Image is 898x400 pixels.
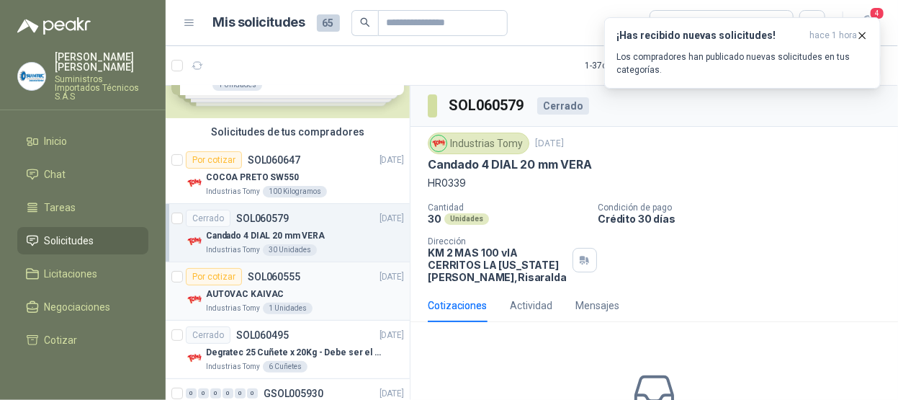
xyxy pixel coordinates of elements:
p: SOL060579 [236,213,289,223]
p: Candado 4 DIAL 20 mm VERA [428,157,592,172]
h3: ¡Has recibido nuevas solicitudes! [616,30,804,42]
div: 0 [235,388,246,399]
div: 30 Unidades [263,244,317,256]
img: Company Logo [186,350,203,367]
div: Por cotizar [186,151,242,169]
p: 30 [428,213,441,225]
a: Chat [17,161,148,188]
div: Actividad [510,298,552,314]
div: Cerrado [186,326,230,344]
img: Company Logo [186,174,203,192]
p: SOL060647 [248,155,300,165]
img: Company Logo [186,233,203,250]
span: 4 [869,6,885,20]
div: Cerrado [186,210,230,227]
a: Cotizar [17,326,148,354]
p: [DATE] [380,212,404,226]
span: Chat [45,166,66,182]
p: SOL060495 [236,330,289,340]
span: Licitaciones [45,266,98,282]
a: Tareas [17,194,148,221]
p: Crédito 30 días [598,213,892,225]
p: Candado 4 DIAL 20 mm VERA [206,229,325,243]
span: Inicio [45,133,68,149]
img: Logo peakr [17,17,91,35]
button: 4 [855,10,881,36]
div: 0 [223,388,233,399]
div: Por cotizar [186,268,242,285]
div: Industrias Tomy [428,133,529,154]
p: Suministros Importados Técnicos S.A.S [55,75,148,101]
button: ¡Has recibido nuevas solicitudes!hace 1 hora Los compradores han publicado nuevas solicitudes en ... [604,17,881,89]
a: Por cotizarSOL060555[DATE] Company LogoAUTOVAC KAIVACIndustrias Tomy1 Unidades [166,262,410,321]
a: Solicitudes [17,227,148,254]
a: Negociaciones [17,293,148,321]
img: Company Logo [18,63,45,90]
div: Todas [659,15,689,31]
p: COCOA PRETO SW550 [206,171,299,185]
p: Cantidad [428,203,586,213]
span: Tareas [45,200,76,215]
div: Solicitudes de tus compradores [166,118,410,146]
span: hace 1 hora [809,30,857,42]
p: Degratec 25 Cuñete x 20Kg - Debe ser el de Tecnas (por ahora homologado) - (Adjuntar ficha técnica) [206,346,385,360]
p: KM 2 MAS 100 vIA CERRITOS LA [US_STATE] [PERSON_NAME] , Risaralda [428,246,567,283]
h3: SOL060579 [449,94,526,117]
a: Inicio [17,128,148,155]
span: 65 [317,14,340,32]
p: AUTOVAC KAIVAC [206,288,284,301]
p: [DATE] [380,154,404,167]
div: 0 [198,388,209,399]
div: Cotizaciones [428,298,487,314]
img: Company Logo [186,291,203,308]
a: Licitaciones [17,260,148,288]
div: Mensajes [575,298,619,314]
p: Industrias Tomy [206,244,260,256]
p: Industrias Tomy [206,303,260,314]
p: [DATE] [535,137,564,151]
p: [DATE] [380,270,404,284]
p: [PERSON_NAME] [PERSON_NAME] [55,52,148,72]
a: CerradoSOL060495[DATE] Company LogoDegratec 25 Cuñete x 20Kg - Debe ser el de Tecnas (por ahora h... [166,321,410,379]
p: Condición de pago [598,203,892,213]
div: Cerrado [537,97,589,115]
span: Solicitudes [45,233,94,249]
a: CerradoSOL060579[DATE] Company LogoCandado 4 DIAL 20 mm VERAIndustrias Tomy30 Unidades [166,204,410,262]
div: 0 [210,388,221,399]
div: 6 Cuñetes [263,361,307,373]
div: 0 [247,388,258,399]
p: Industrias Tomy [206,361,260,373]
div: Unidades [444,213,489,225]
p: Dirección [428,236,567,246]
a: Por cotizarSOL060647[DATE] Company LogoCOCOA PRETO SW550Industrias Tomy100 Kilogramos [166,146,410,204]
div: 0 [186,388,197,399]
p: Industrias Tomy [206,186,260,197]
span: Cotizar [45,332,78,348]
h1: Mis solicitudes [213,12,305,33]
img: Company Logo [431,135,446,151]
div: 100 Kilogramos [263,186,327,197]
span: search [360,17,370,27]
p: SOL060555 [248,272,300,282]
div: 1 Unidades [263,303,313,314]
p: Los compradores han publicado nuevas solicitudes en tus categorías. [616,50,868,76]
p: GSOL005930 [264,388,323,399]
p: HR0339 [428,175,881,191]
span: Negociaciones [45,299,111,315]
p: [DATE] [380,329,404,342]
div: 1 - 37 de 37 [585,54,668,77]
